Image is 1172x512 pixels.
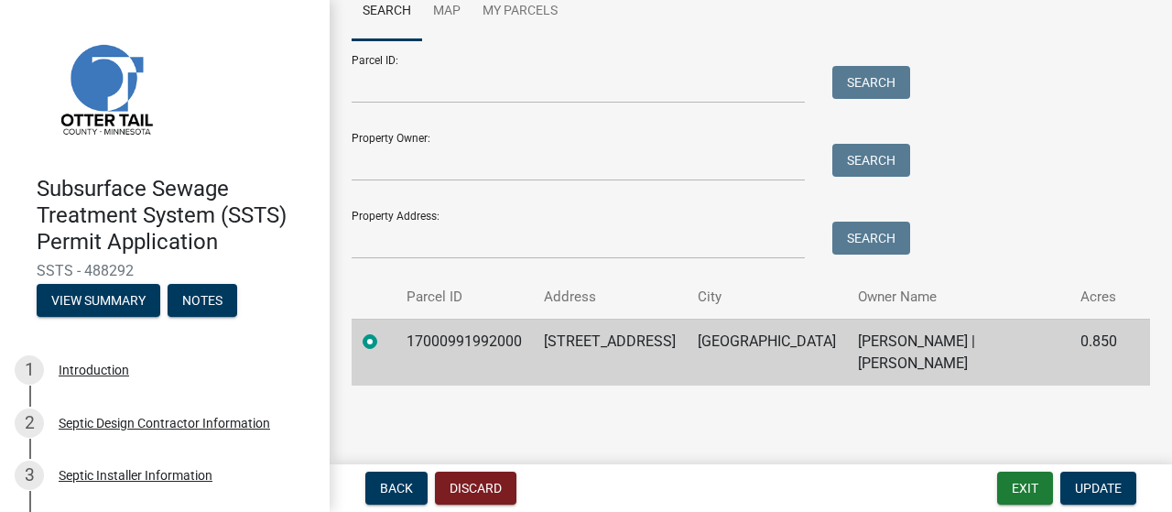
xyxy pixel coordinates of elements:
[15,461,44,490] div: 3
[832,66,910,99] button: Search
[997,472,1053,505] button: Exit
[1069,319,1128,386] td: 0.850
[59,364,129,376] div: Introduction
[1060,472,1136,505] button: Update
[15,409,44,438] div: 2
[396,276,533,319] th: Parcel ID
[687,276,847,319] th: City
[832,222,910,255] button: Search
[37,295,160,310] wm-modal-confirm: Summary
[832,144,910,177] button: Search
[37,284,160,317] button: View Summary
[37,176,315,255] h4: Subsurface Sewage Treatment System (SSTS) Permit Application
[847,276,1069,319] th: Owner Name
[435,472,516,505] button: Discard
[59,417,270,430] div: Septic Design Contractor Information
[59,469,212,482] div: Septic Installer Information
[847,319,1069,386] td: [PERSON_NAME] | [PERSON_NAME]
[380,481,413,496] span: Back
[1069,276,1128,319] th: Acres
[533,319,687,386] td: [STREET_ADDRESS]
[168,295,237,310] wm-modal-confirm: Notes
[1075,481,1122,496] span: Update
[687,319,847,386] td: [GEOGRAPHIC_DATA]
[533,276,687,319] th: Address
[37,19,174,157] img: Otter Tail County, Minnesota
[396,319,533,386] td: 17000991992000
[168,284,237,317] button: Notes
[365,472,428,505] button: Back
[15,355,44,385] div: 1
[37,262,293,279] span: SSTS - 488292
